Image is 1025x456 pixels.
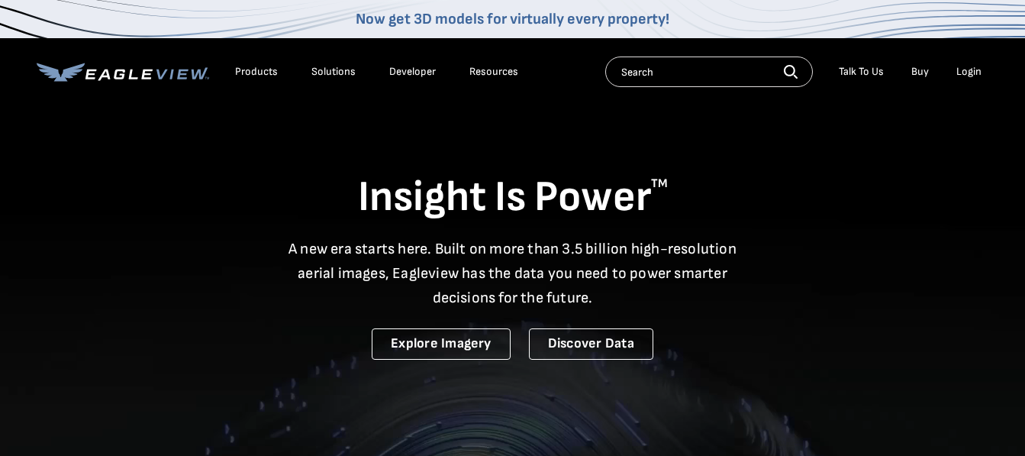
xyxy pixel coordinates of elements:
[839,65,884,79] div: Talk To Us
[389,65,436,79] a: Developer
[356,10,669,28] a: Now get 3D models for virtually every property!
[469,65,518,79] div: Resources
[529,328,653,360] a: Discover Data
[279,237,746,310] p: A new era starts here. Built on more than 3.5 billion high-resolution aerial images, Eagleview ha...
[37,171,989,225] h1: Insight Is Power
[372,328,511,360] a: Explore Imagery
[311,65,356,79] div: Solutions
[651,176,668,191] sup: TM
[956,65,981,79] div: Login
[605,57,813,87] input: Search
[235,65,278,79] div: Products
[911,65,929,79] a: Buy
